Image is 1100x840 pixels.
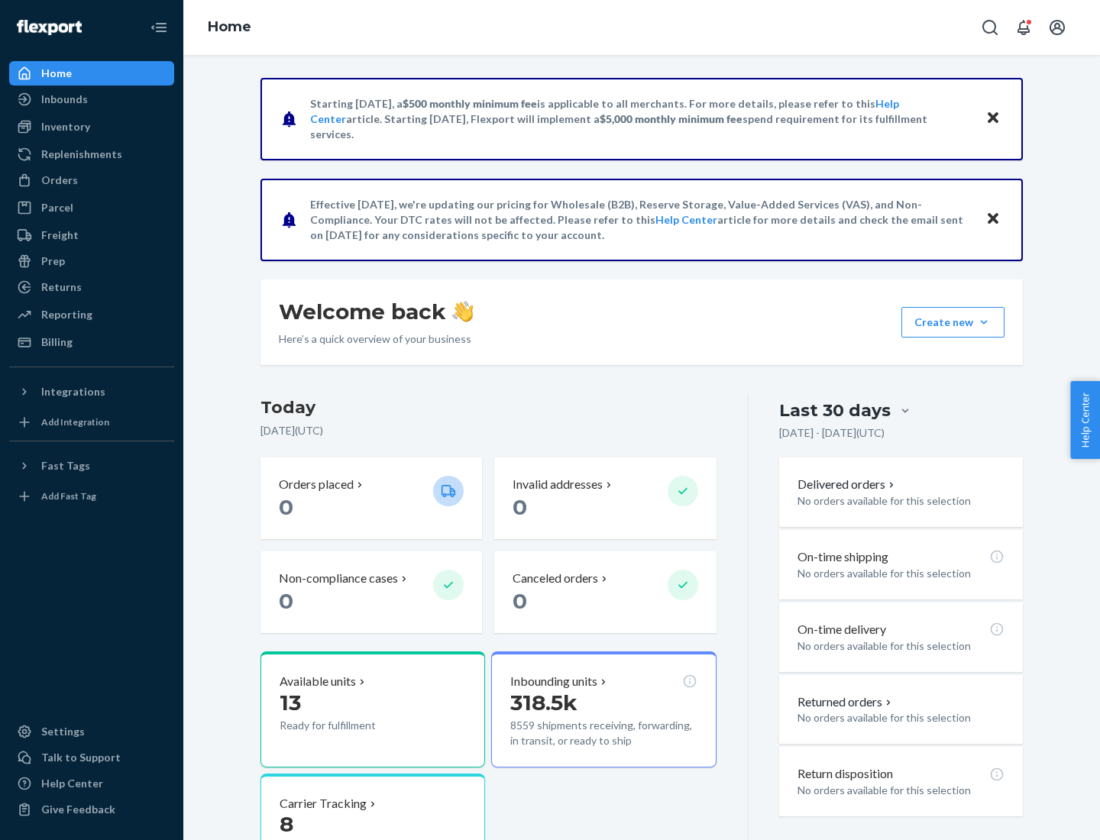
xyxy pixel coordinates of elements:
[510,718,697,748] p: 8559 shipments receiving, forwarding, in transit, or ready to ship
[41,724,85,739] div: Settings
[41,489,96,502] div: Add Fast Tag
[797,765,893,783] p: Return disposition
[513,588,527,614] span: 0
[41,119,90,134] div: Inventory
[9,168,174,192] a: Orders
[280,811,293,837] span: 8
[779,425,885,441] p: [DATE] - [DATE] ( UTC )
[9,484,174,509] a: Add Fast Tag
[1042,12,1072,43] button: Open account menu
[797,493,1005,509] p: No orders available for this selection
[279,494,293,520] span: 0
[41,228,79,243] div: Freight
[9,275,174,299] a: Returns
[280,690,301,716] span: 13
[403,97,537,110] span: $500 monthly minimum fee
[279,298,474,325] h1: Welcome back
[310,96,971,142] p: Starting [DATE], a is applicable to all merchants. For more details, please refer to this article...
[9,454,174,478] button: Fast Tags
[600,112,742,125] span: $5,000 monthly minimum fee
[280,673,356,690] p: Available units
[260,457,482,539] button: Orders placed 0
[797,710,1005,725] p: No orders available for this selection
[9,223,174,247] a: Freight
[260,396,717,420] h3: Today
[260,551,482,633] button: Non-compliance cases 0
[208,18,251,35] a: Home
[513,570,598,587] p: Canceled orders
[797,548,888,566] p: On-time shipping
[494,551,716,633] button: Canceled orders 0
[9,249,174,273] a: Prep
[41,92,88,107] div: Inbounds
[452,301,474,322] img: hand-wave emoji
[279,570,398,587] p: Non-compliance cases
[41,802,115,817] div: Give Feedback
[41,279,82,295] div: Returns
[797,621,886,638] p: On-time delivery
[975,12,1005,43] button: Open Search Box
[279,331,474,347] p: Here’s a quick overview of your business
[196,5,264,50] ol: breadcrumbs
[797,783,1005,798] p: No orders available for this selection
[797,476,898,493] button: Delivered orders
[513,494,527,520] span: 0
[280,795,367,813] p: Carrier Tracking
[797,693,895,711] button: Returned orders
[9,745,174,770] a: Talk to Support
[279,476,354,493] p: Orders placed
[510,690,577,716] span: 318.5k
[260,423,717,438] p: [DATE] ( UTC )
[9,302,174,327] a: Reporting
[310,197,971,243] p: Effective [DATE], we're updating our pricing for Wholesale (B2B), Reserve Storage, Value-Added Se...
[41,458,90,473] div: Fast Tags
[41,173,78,188] div: Orders
[9,61,174,86] a: Home
[797,566,1005,581] p: No orders available for this selection
[983,108,1003,130] button: Close
[17,20,82,35] img: Flexport logo
[144,12,174,43] button: Close Navigation
[9,380,174,404] button: Integrations
[9,410,174,435] a: Add Integration
[513,476,603,493] p: Invalid addresses
[9,115,174,139] a: Inventory
[9,330,174,354] a: Billing
[9,142,174,166] a: Replenishments
[41,750,121,765] div: Talk to Support
[41,415,109,428] div: Add Integration
[494,457,716,539] button: Invalid addresses 0
[41,384,105,399] div: Integrations
[9,195,174,220] a: Parcel
[9,87,174,111] a: Inbounds
[655,213,717,226] a: Help Center
[260,651,485,767] button: Available units13Ready for fulfillment
[280,718,421,733] p: Ready for fulfillment
[491,651,716,767] button: Inbounding units318.5k8559 shipments receiving, forwarding, in transit, or ready to ship
[41,66,72,81] div: Home
[41,334,73,350] div: Billing
[9,719,174,744] a: Settings
[41,200,73,215] div: Parcel
[9,771,174,796] a: Help Center
[779,399,891,422] div: Last 30 days
[41,307,92,322] div: Reporting
[41,254,65,269] div: Prep
[279,588,293,614] span: 0
[41,776,103,791] div: Help Center
[1070,381,1100,459] button: Help Center
[510,673,597,690] p: Inbounding units
[797,638,1005,654] p: No orders available for this selection
[9,797,174,822] button: Give Feedback
[983,208,1003,231] button: Close
[1008,12,1039,43] button: Open notifications
[41,147,122,162] div: Replenishments
[901,307,1005,338] button: Create new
